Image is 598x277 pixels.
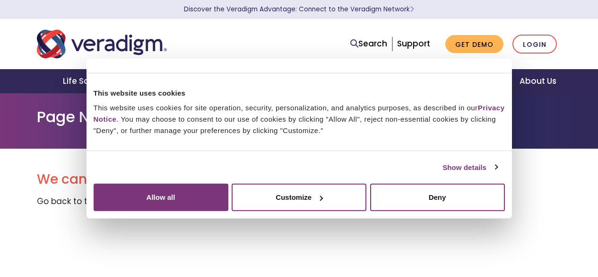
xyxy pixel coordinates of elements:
a: Privacy Notice [94,104,505,123]
a: Discover the Veradigm Advantage: Connect to the Veradigm NetworkLearn More [184,5,414,14]
span: Learn More [410,5,414,14]
h1: Page Not Found [37,108,562,126]
h2: We can’t seem to find the page you’re looking for. [37,171,562,188]
a: Get Demo [445,35,503,54]
img: Veradigm logo [37,28,167,60]
a: Login [512,35,557,54]
button: Customize [232,184,366,211]
a: Search [350,37,387,50]
a: Support [397,38,430,49]
p: Go back to the home page or navigate from the menu. [37,195,562,208]
a: About Us [508,69,568,93]
button: Allow all [94,184,228,211]
a: Show details [442,161,497,173]
div: This website uses cookies for site operation, security, personalization, and analytics purposes, ... [94,102,505,136]
a: Life Sciences [52,69,130,93]
div: This website uses cookies [94,87,505,98]
button: Deny [370,184,505,211]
